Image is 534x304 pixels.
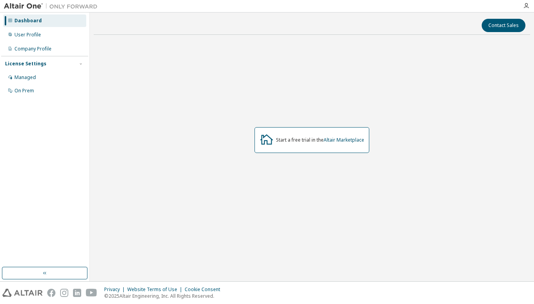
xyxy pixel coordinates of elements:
div: Cookie Consent [185,286,225,293]
div: On Prem [14,88,34,94]
p: © 2025 Altair Engineering, Inc. All Rights Reserved. [104,293,225,299]
div: User Profile [14,32,41,38]
div: Managed [14,74,36,81]
div: Privacy [104,286,127,293]
a: Altair Marketplace [324,137,364,143]
img: Altair One [4,2,101,10]
img: youtube.svg [86,289,97,297]
img: linkedin.svg [73,289,81,297]
img: instagram.svg [60,289,68,297]
img: facebook.svg [47,289,55,297]
div: Website Terms of Use [127,286,185,293]
button: Contact Sales [482,19,525,32]
div: Start a free trial in the [276,137,364,143]
div: License Settings [5,61,46,67]
div: Company Profile [14,46,52,52]
div: Dashboard [14,18,42,24]
img: altair_logo.svg [2,289,43,297]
